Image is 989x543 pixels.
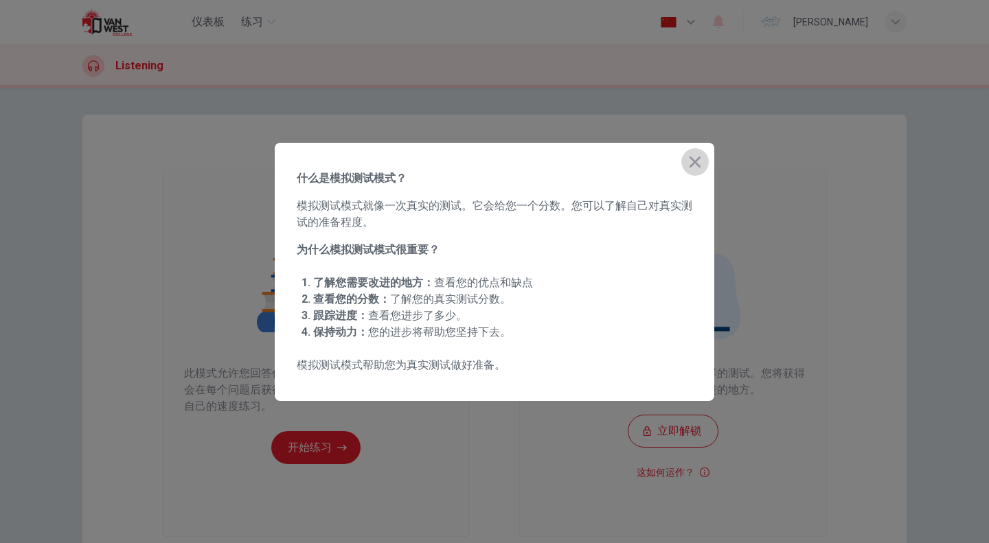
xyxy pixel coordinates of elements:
[313,292,511,305] span: 了解您的真实测试分数。
[297,198,692,231] span: 模拟测试模式就像一次真实的测试。它会给您一个分数。您可以了解自己对真实测试的准备程度。
[313,309,368,322] strong: 跟踪进度：
[313,292,390,305] strong: 查看您的分数：
[297,170,692,187] span: 什么是模拟测试模式？
[313,309,467,322] span: 查看您进步了多少。
[313,276,434,289] strong: 了解您需要改进的地方：
[297,357,692,373] span: 模拟测试模式帮助您为真实测试做好准备。
[313,325,511,338] span: 您的进步将帮助您坚持下去。
[297,242,692,258] span: 为什么模拟测试模式很重要？
[313,276,533,289] span: 查看您的优点和缺点
[313,325,368,338] strong: 保持动力：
